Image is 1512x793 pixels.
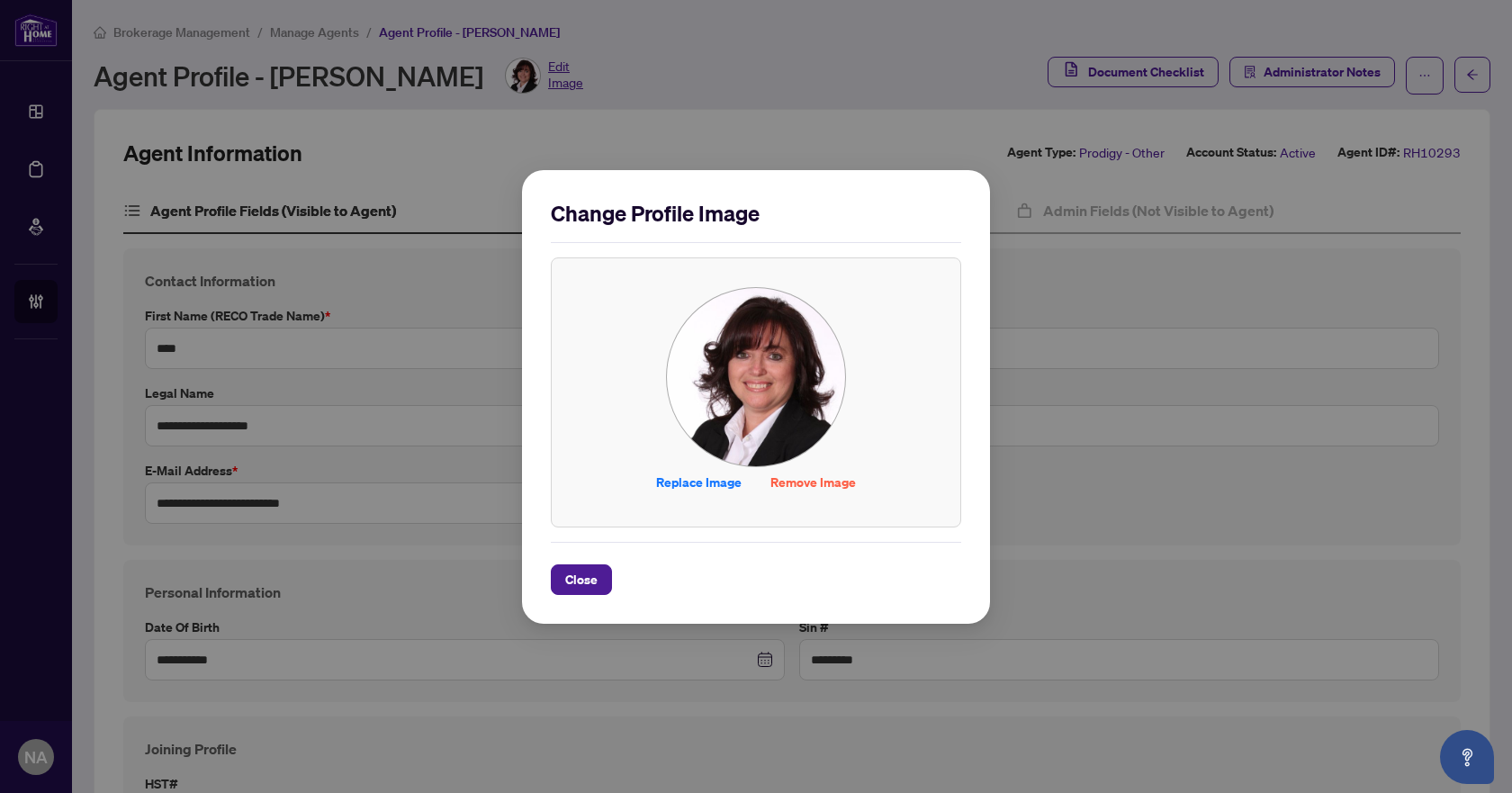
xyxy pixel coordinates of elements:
button: Close [551,564,612,595]
span: Close [565,565,598,594]
button: Replace Image [642,467,756,498]
span: Replace Image [656,468,742,497]
h2: Change Profile Image [551,199,961,228]
img: Profile Icon [667,288,845,466]
button: Open asap [1440,730,1494,784]
button: Remove Image [756,467,870,498]
span: Remove Image [770,468,856,497]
